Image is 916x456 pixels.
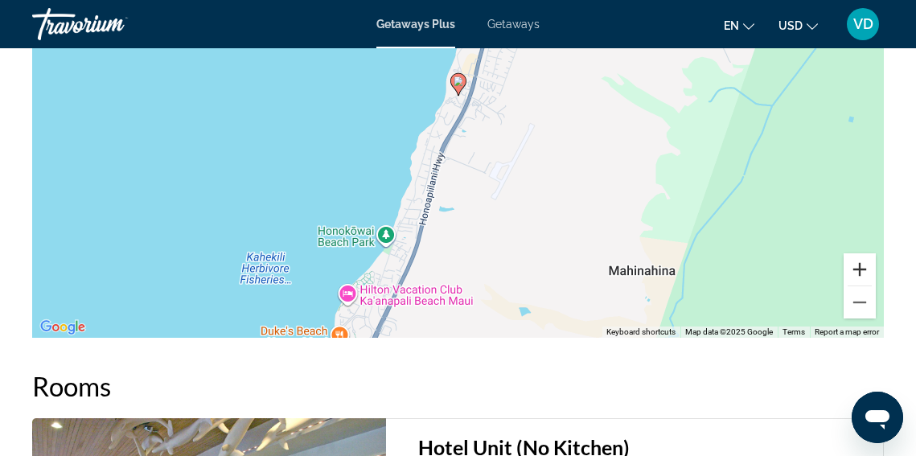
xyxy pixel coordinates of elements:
a: Report a map error [815,327,879,336]
span: en [724,19,739,32]
a: Getaways Plus [376,18,455,31]
span: Map data ©2025 Google [685,327,773,336]
button: Change currency [778,14,818,37]
button: Zoom out [844,286,876,318]
a: Open this area in Google Maps (opens a new window) [36,317,89,338]
span: USD [778,19,803,32]
button: Change language [724,14,754,37]
a: Terms (opens in new tab) [783,327,805,336]
button: Zoom in [844,253,876,286]
a: Travorium [32,3,193,45]
img: Google [36,317,89,338]
a: Getaways [487,18,540,31]
span: VD [853,16,873,32]
button: User Menu [842,7,884,41]
h2: Rooms [32,370,884,402]
button: Keyboard shortcuts [606,327,676,338]
iframe: Button to launch messaging window [852,392,903,443]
